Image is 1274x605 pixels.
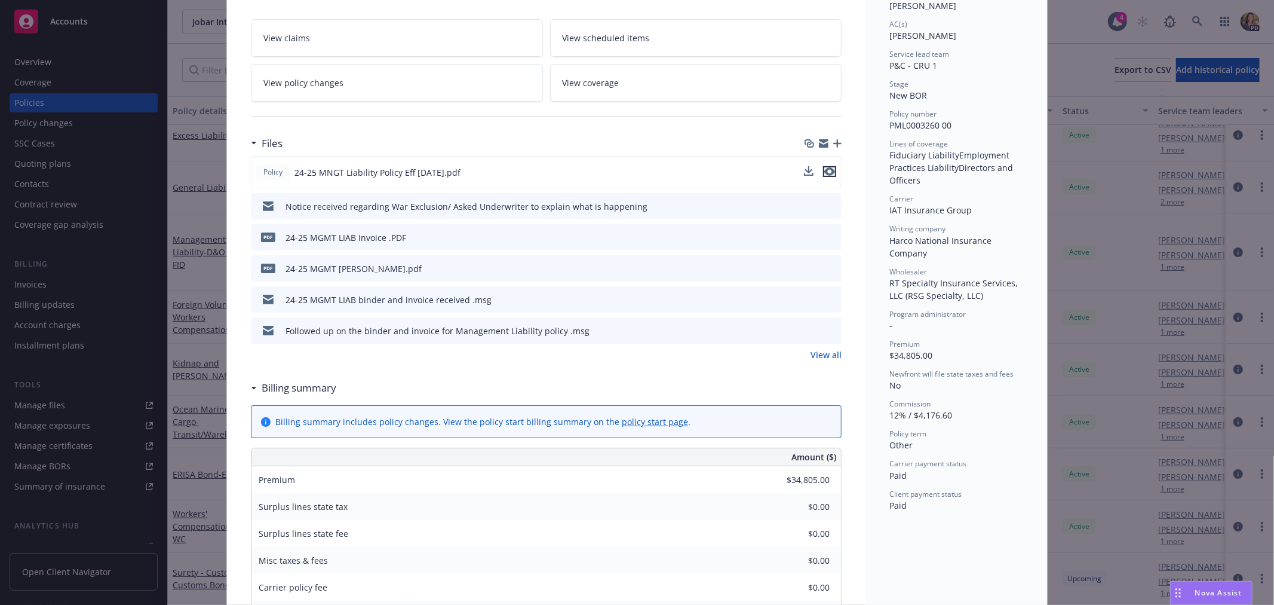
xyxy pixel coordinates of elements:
span: Carrier payment status [889,459,966,469]
span: Policy number [889,109,937,119]
button: download file [807,325,816,337]
a: View claims [251,19,543,57]
span: Carrier [889,194,913,204]
input: 0.00 [759,552,837,570]
a: View coverage [550,64,842,102]
h3: Billing summary [262,380,336,396]
span: Surplus lines state tax [259,501,348,512]
span: Wholesaler [889,267,927,277]
button: preview file [826,262,837,275]
span: Writing company [889,224,945,234]
a: View all [811,349,842,361]
span: Other [889,439,913,451]
span: Program administrator [889,309,966,319]
span: Directors and Officers [889,162,1015,186]
a: View scheduled items [550,19,842,57]
span: Nova Assist [1195,588,1242,598]
button: download file [807,200,816,213]
div: Billing summary [251,380,336,396]
span: New BOR [889,90,927,101]
span: Paid [889,470,907,481]
button: download file [807,294,816,306]
button: preview file [823,166,836,179]
span: Carrier policy fee [259,582,327,593]
span: IAT Insurance Group [889,204,972,216]
span: No [889,380,901,391]
span: PML0003260 00 [889,120,951,131]
span: Fiduciary Liability [889,149,959,161]
span: P&C - CRU 1 [889,60,937,71]
span: Service lead team [889,49,949,59]
span: Lines of coverage [889,139,948,149]
button: download file [804,166,813,179]
span: $34,805.00 [889,350,932,361]
span: Stage [889,79,908,89]
span: Paid [889,500,907,511]
input: 0.00 [759,525,837,543]
span: Misc taxes & fees [259,555,328,566]
span: Policy term [889,429,926,439]
button: preview file [826,200,837,213]
button: preview file [823,166,836,177]
span: View scheduled items [563,32,650,44]
span: Commission [889,399,931,409]
input: 0.00 [759,579,837,597]
span: - [889,320,892,331]
button: download file [804,166,813,176]
span: AC(s) [889,19,907,29]
span: View claims [263,32,310,44]
button: download file [807,231,816,244]
span: Newfront will file state taxes and fees [889,369,1014,379]
div: 24-25 MGMT LIAB binder and invoice received .msg [286,294,492,306]
span: View policy changes [263,77,343,89]
div: Followed up on the binder and invoice for Management Liability policy .msg [286,325,590,337]
span: Premium [889,339,920,349]
button: Nova Assist [1170,581,1252,605]
span: Policy [261,167,285,178]
button: preview file [826,325,837,337]
input: 0.00 [759,498,837,516]
div: Drag to move [1171,582,1186,604]
button: preview file [826,231,837,244]
div: Files [251,136,283,151]
span: Harco National Insurance Company [889,235,994,259]
span: PDF [261,233,275,242]
span: 24-25 MNGT Liability Policy Eff [DATE].pdf [294,166,461,179]
a: policy start page [622,416,688,427]
span: Surplus lines state fee [259,528,348,539]
div: Billing summary includes policy changes. View the policy start billing summary on the . [275,415,690,428]
span: 12% / $4,176.60 [889,410,952,421]
button: download file [807,262,816,275]
span: pdf [261,264,275,273]
a: View policy changes [251,64,543,102]
span: Employment Practices Liability [889,149,1012,173]
span: RT Specialty Insurance Services, LLC (RSG Specialty, LLC) [889,277,1020,301]
span: View coverage [563,77,619,89]
span: Amount ($) [791,451,836,463]
input: 0.00 [759,471,837,489]
button: preview file [826,294,837,306]
span: Premium [259,474,295,485]
span: Client payment status [889,489,962,499]
div: Notice received regarding War Exclusion/ Asked Underwriter to explain what is happening [286,200,647,213]
div: 24-25 MGMT [PERSON_NAME].pdf [286,262,422,275]
h3: Files [262,136,283,151]
span: [PERSON_NAME] [889,30,956,41]
div: 24-25 MGMT LIAB Invoice .PDF [286,231,406,244]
